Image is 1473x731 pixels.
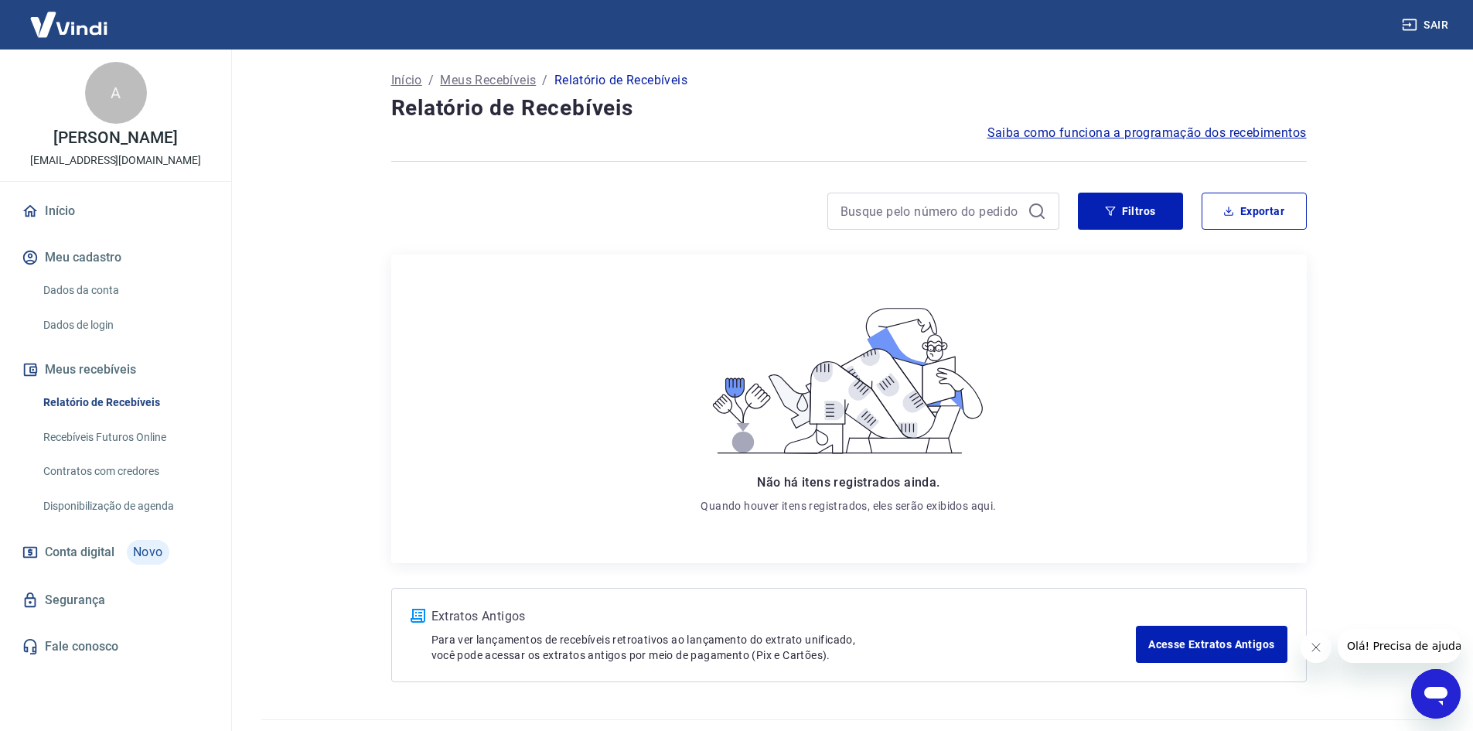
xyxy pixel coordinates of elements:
a: Recebíveis Futuros Online [37,422,213,453]
a: Início [391,71,422,90]
iframe: Botão para abrir a janela de mensagens [1411,669,1461,719]
a: Conta digitalNovo [19,534,213,571]
iframe: Fechar mensagem [1301,632,1331,663]
p: / [542,71,547,90]
a: Início [19,194,213,228]
a: Fale conosco [19,630,213,664]
p: [EMAIL_ADDRESS][DOMAIN_NAME] [30,152,201,169]
p: [PERSON_NAME] [53,130,177,146]
a: Segurança [19,583,213,617]
a: Dados da conta [37,275,213,306]
a: Meus Recebíveis [440,71,536,90]
a: Relatório de Recebíveis [37,387,213,418]
button: Sair [1399,11,1454,39]
p: Quando houver itens registrados, eles serão exibidos aqui. [701,498,996,514]
span: Não há itens registrados ainda. [757,475,939,490]
h4: Relatório de Recebíveis [391,93,1307,124]
button: Meu cadastro [19,241,213,275]
button: Filtros [1078,193,1183,230]
span: Olá! Precisa de ajuda? [9,11,130,23]
a: Contratos com credores [37,456,213,487]
p: Relatório de Recebíveis [554,71,687,90]
a: Acesse Extratos Antigos [1136,626,1287,663]
p: / [428,71,434,90]
iframe: Mensagem da empresa [1338,629,1461,663]
button: Meus recebíveis [19,353,213,387]
input: Busque pelo número do pedido [840,200,1021,223]
div: A [85,62,147,124]
span: Conta digital [45,541,114,563]
a: Dados de login [37,309,213,341]
img: Vindi [19,1,119,48]
img: ícone [411,609,425,623]
span: Novo [127,540,169,565]
a: Saiba como funciona a programação dos recebimentos [987,124,1307,142]
a: Disponibilização de agenda [37,490,213,522]
p: Extratos Antigos [431,607,1137,626]
button: Exportar [1202,193,1307,230]
p: Para ver lançamentos de recebíveis retroativos ao lançamento do extrato unificado, você pode aces... [431,632,1137,663]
